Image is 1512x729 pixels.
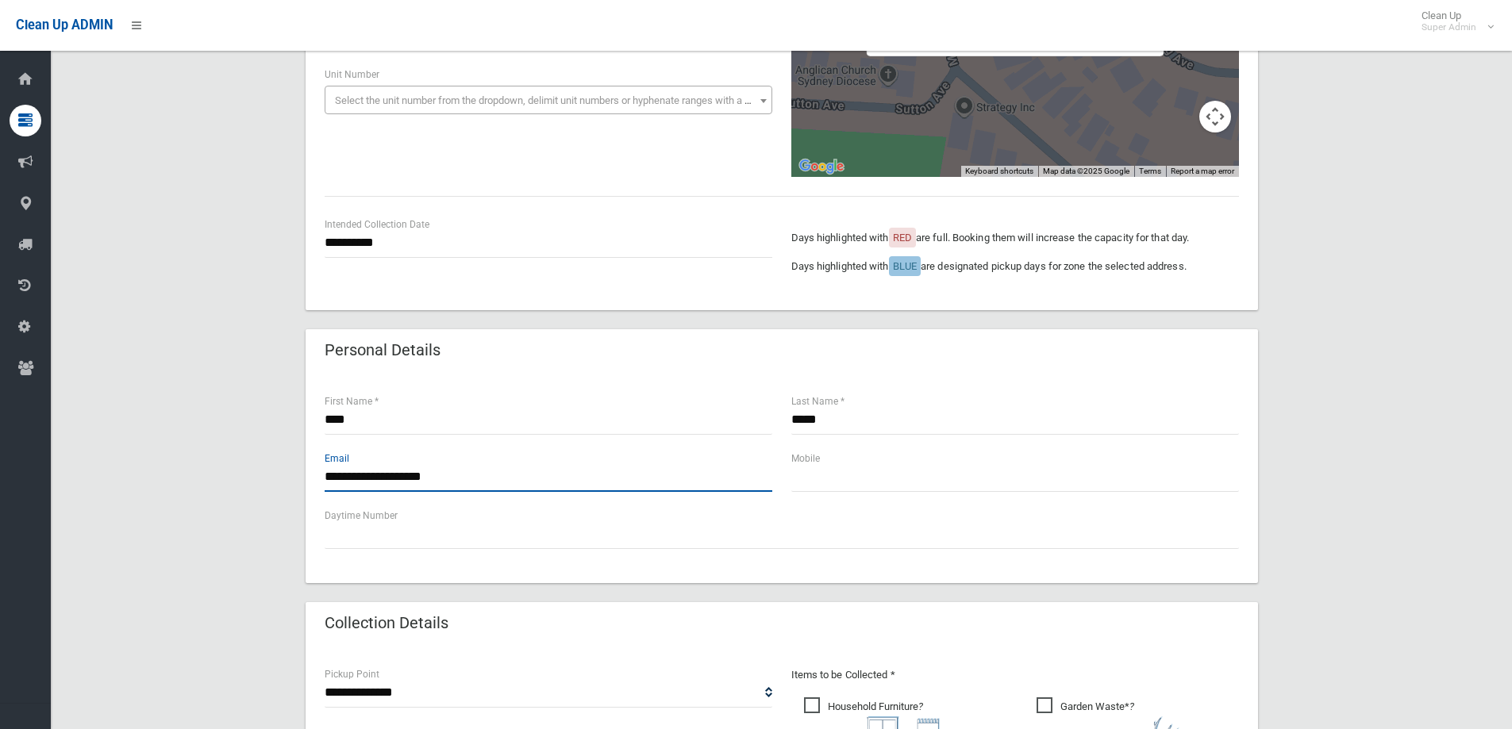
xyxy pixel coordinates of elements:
[335,94,779,106] span: Select the unit number from the dropdown, delimit unit numbers or hyphenate ranges with a comma
[795,156,848,177] img: Google
[791,257,1239,276] p: Days highlighted with are designated pickup days for zone the selected address.
[1171,167,1234,175] a: Report a map error
[791,228,1239,247] p: Days highlighted with are full. Booking them will increase the capacity for that day.
[306,335,460,366] header: Personal Details
[1139,167,1161,175] a: Terms (opens in new tab)
[791,666,1239,685] p: Items to be Collected *
[1414,10,1492,33] span: Clean Up
[1043,167,1129,175] span: Map data ©2025 Google
[893,232,912,244] span: RED
[893,260,917,272] span: BLUE
[1199,101,1231,132] button: Map camera controls
[965,166,1033,177] button: Keyboard shortcuts
[16,17,113,33] span: Clean Up ADMIN
[795,156,848,177] a: Open this area in Google Maps (opens a new window)
[306,608,467,639] header: Collection Details
[1422,21,1476,33] small: Super Admin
